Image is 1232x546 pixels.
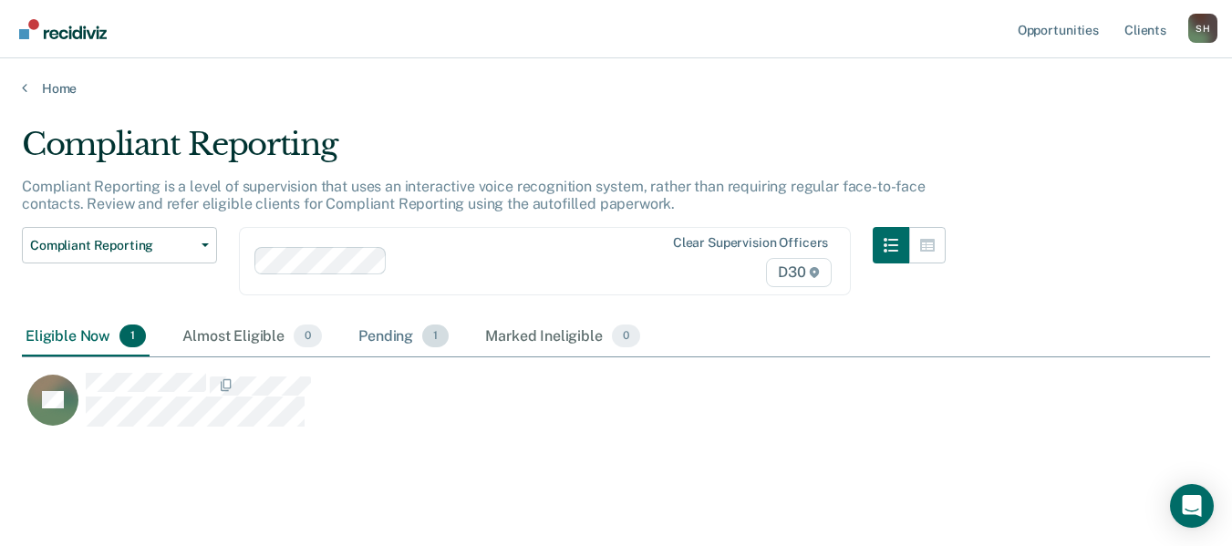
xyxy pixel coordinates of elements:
[119,325,146,348] span: 1
[30,238,194,253] span: Compliant Reporting
[422,325,449,348] span: 1
[19,19,107,39] img: Recidiviz
[294,325,322,348] span: 0
[22,80,1210,97] a: Home
[22,227,217,263] button: Compliant Reporting
[179,317,326,357] div: Almost Eligible0
[1170,484,1214,528] div: Open Intercom Messenger
[22,317,150,357] div: Eligible Now1
[22,126,946,178] div: Compliant Reporting
[673,235,828,251] div: Clear supervision officers
[612,325,640,348] span: 0
[481,317,644,357] div: Marked Ineligible0
[355,317,452,357] div: Pending1
[22,372,1061,445] div: CaseloadOpportunityCell-00661367
[1188,14,1217,43] div: S H
[1188,14,1217,43] button: Profile dropdown button
[22,178,926,212] p: Compliant Reporting is a level of supervision that uses an interactive voice recognition system, ...
[766,258,832,287] span: D30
